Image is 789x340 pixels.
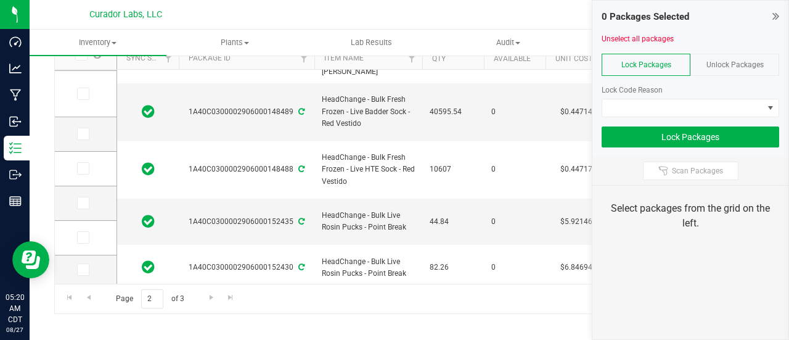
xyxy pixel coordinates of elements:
[222,289,240,306] a: Go to the last page
[439,30,576,56] a: Audit
[9,142,22,154] inline-svg: Inventory
[491,164,538,175] span: 0
[296,107,305,116] span: Sync from Compliance System
[158,48,179,69] a: Filter
[621,60,671,69] span: Lock Packages
[9,62,22,75] inline-svg: Analytics
[12,241,49,278] iframe: Resource center
[672,166,723,176] span: Scan Packages
[322,152,415,188] span: HeadChange - Bulk Fresh Frozen - Live HTE Sock - Red Vestido
[6,292,24,325] p: 05:20 AM CDT
[9,89,22,101] inline-svg: Manufacturing
[93,50,102,59] span: Select all records on this page
[546,141,607,199] td: $0.44717
[30,37,166,48] span: Inventory
[706,60,764,69] span: Unlock Packages
[177,216,316,228] div: 1A40C0300002906000152435
[602,86,663,94] span: Lock Code Reason
[576,30,713,56] a: Inventory Counts
[402,48,422,69] a: Filter
[334,37,409,48] span: Lab Results
[602,126,779,147] button: Lock Packages
[177,262,316,273] div: 1A40C0300002906000152430
[6,325,24,334] p: 08/27
[9,36,22,48] inline-svg: Dashboard
[126,54,174,62] a: Sync Status
[430,262,476,273] span: 82.26
[166,30,303,56] a: Plants
[322,210,415,233] span: HeadChange - Bulk Live Rosin Pucks - Point Break
[602,35,674,43] a: Unselect all packages
[296,263,305,272] span: Sync from Compliance System
[189,54,231,62] a: Package ID
[202,289,220,306] a: Go to the next page
[322,94,415,130] span: HeadChange - Bulk Fresh Frozen - Live Badder Sock - Red Vestido
[142,213,155,230] span: In Sync
[9,168,22,181] inline-svg: Outbound
[430,164,476,175] span: 10607
[80,289,97,306] a: Go to the previous page
[177,106,316,118] div: 1A40C0300002906000148489
[643,162,738,180] button: Scan Packages
[142,259,155,276] span: In Sync
[608,201,773,231] div: Select packages from the grid on the left.
[440,37,576,48] span: Audit
[322,256,415,280] span: HeadChange - Bulk Live Rosin Pucks - Point Break
[142,160,155,178] span: In Sync
[432,54,446,63] a: Qty
[555,54,592,63] a: Unit Cost
[430,216,476,228] span: 44.84
[167,37,303,48] span: Plants
[296,217,305,226] span: Sync from Compliance System
[105,289,194,309] span: Page of 3
[60,289,78,306] a: Go to the first page
[546,245,607,291] td: $6.84694
[177,164,316,175] div: 1A40C0300002906000148488
[9,195,22,207] inline-svg: Reports
[546,83,607,141] td: $0.44714
[303,30,440,56] a: Lab Results
[494,54,531,63] a: Available
[324,54,364,62] a: Item Name
[9,115,22,128] inline-svg: Inbound
[430,106,476,118] span: 40595.54
[141,289,163,309] input: 2
[296,165,305,173] span: Sync from Compliance System
[491,262,538,273] span: 0
[491,216,538,228] span: 0
[142,103,155,120] span: In Sync
[30,30,166,56] a: Inventory
[89,9,162,20] span: Curador Labs, LLC
[546,199,607,245] td: $5.92146
[491,106,538,118] span: 0
[294,48,314,69] a: Filter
